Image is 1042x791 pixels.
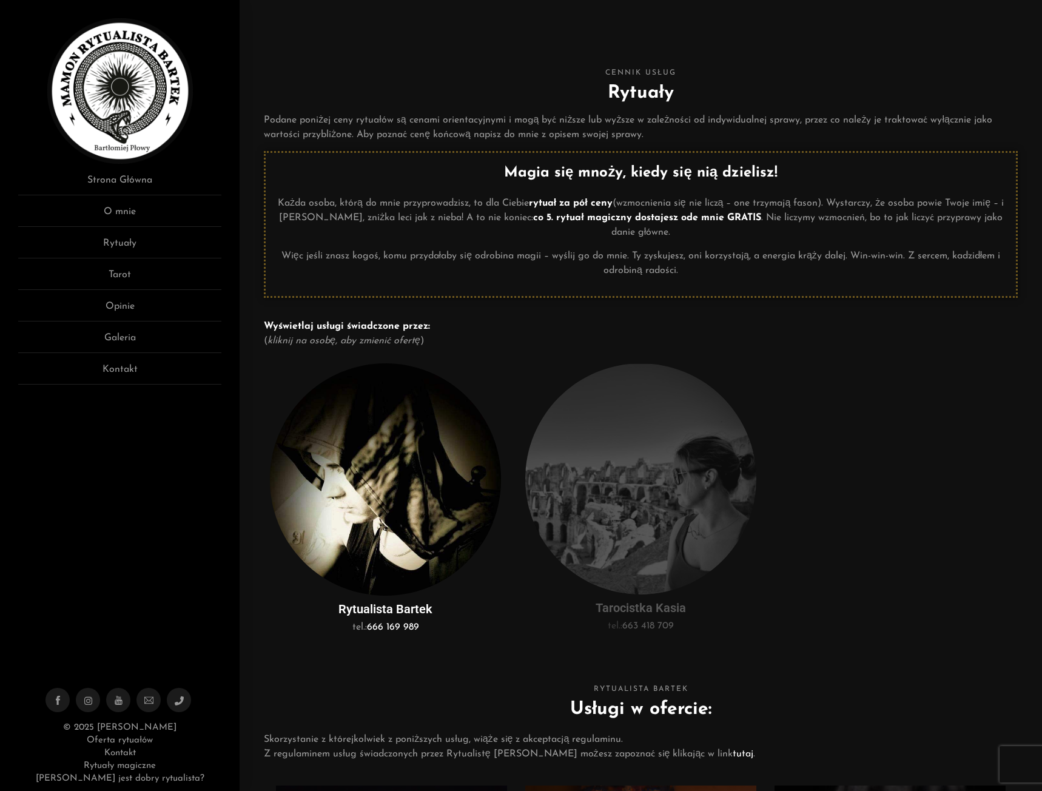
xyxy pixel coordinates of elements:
[504,166,778,180] strong: Magia się mnoży, kiedy się nią dzielisz!
[264,319,1018,348] p: ( )
[18,331,221,353] a: Galeria
[18,362,221,385] a: Kontakt
[622,621,674,631] a: 663 418 709
[18,204,221,227] a: O mnie
[533,213,761,223] strong: co 5. rytuał magiczny dostajesz ode mnie GRATIS
[264,79,1018,107] h2: Rytuały
[18,268,221,290] a: Tarot
[270,602,501,617] h5: Rytualista Bartek
[528,619,753,633] p: tel.:
[733,749,753,759] a: tutaj
[264,67,1018,79] span: Cennik usług
[264,113,1018,142] p: Podane poniżej ceny rytuałów są cenami orientacyjnymi i mogą być niższe lub wyższe w zależności o...
[18,236,221,258] a: Rytuały
[47,18,193,164] img: Rytualista Bartek
[264,683,1018,696] span: Rytualista Bartek
[275,249,1007,278] p: Więc jeśli znasz kogoś, komu przydałaby się odrobina magii – wyślij go do mnie. Ty zyskujesz, oni...
[273,620,498,634] p: tel.:
[264,696,1018,723] h2: Usługi w ofercie:
[84,761,155,770] a: Rytuały magiczne
[87,736,152,745] a: Oferta rytuałów
[267,336,420,346] em: kliknij na osobę, aby zmienić ofertę
[36,774,204,783] a: [PERSON_NAME] jest dobry rytualista?
[529,198,613,208] strong: rytuał za pół ceny
[104,749,136,758] a: Kontakt
[525,601,756,616] h5: Tarocistka Kasia
[264,321,429,331] strong: Wyświetlaj usługi świadczone przez:
[275,196,1007,240] p: Każda osoba, którą do mnie przyprowadzisz, to dla Ciebie (wzmocnienia się nie liczą – one trzymaj...
[264,732,1018,761] p: Skorzystanie z którejkolwiek z poniższych usług, wiąże się z akceptacją regulaminu. Z regulaminem...
[367,622,419,632] a: 666 169 989
[18,173,221,195] a: Strona Główna
[18,299,221,321] a: Opinie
